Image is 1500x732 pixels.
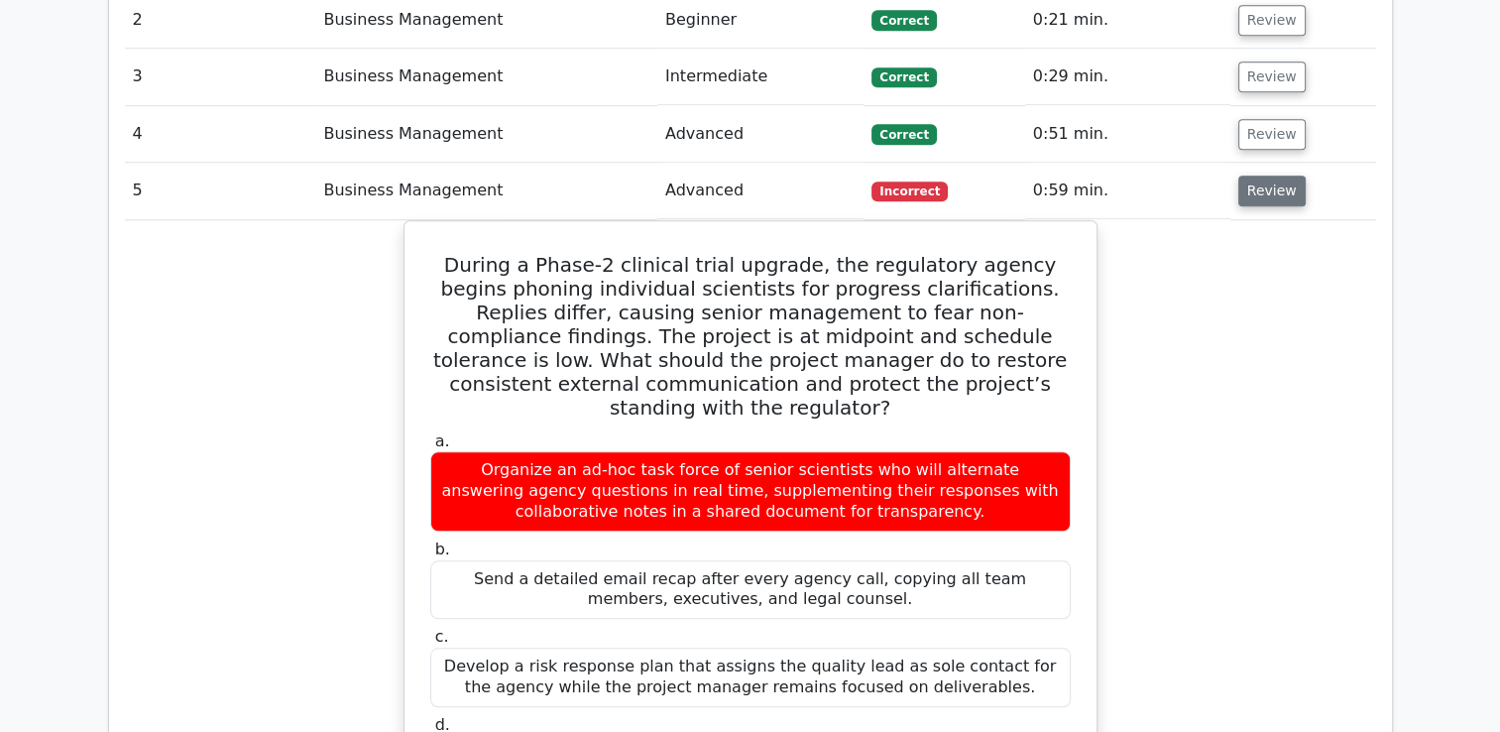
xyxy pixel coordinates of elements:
[315,49,657,105] td: Business Management
[125,106,316,163] td: 4
[1025,49,1230,105] td: 0:29 min.
[430,648,1071,707] div: Develop a risk response plan that assigns the quality lead as sole contact for the agency while t...
[1238,176,1306,206] button: Review
[871,124,936,144] span: Correct
[1238,119,1306,150] button: Review
[1238,5,1306,36] button: Review
[1238,61,1306,92] button: Review
[435,627,449,646] span: c.
[315,163,657,219] td: Business Management
[125,163,316,219] td: 5
[435,540,450,558] span: b.
[871,67,936,87] span: Correct
[871,10,936,30] span: Correct
[657,49,864,105] td: Intermediate
[125,49,316,105] td: 3
[871,182,948,201] span: Incorrect
[430,451,1071,531] div: Organize an ad-hoc task force of senior scientists who will alternate answering agency questions ...
[430,560,1071,620] div: Send a detailed email recap after every agency call, copying all team members, executives, and le...
[1025,106,1230,163] td: 0:51 min.
[1025,163,1230,219] td: 0:59 min.
[435,431,450,450] span: a.
[428,253,1073,420] h5: During a Phase-2 clinical trial upgrade, the regulatory agency begins phoning individual scientis...
[315,106,657,163] td: Business Management
[657,106,864,163] td: Advanced
[657,163,864,219] td: Advanced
